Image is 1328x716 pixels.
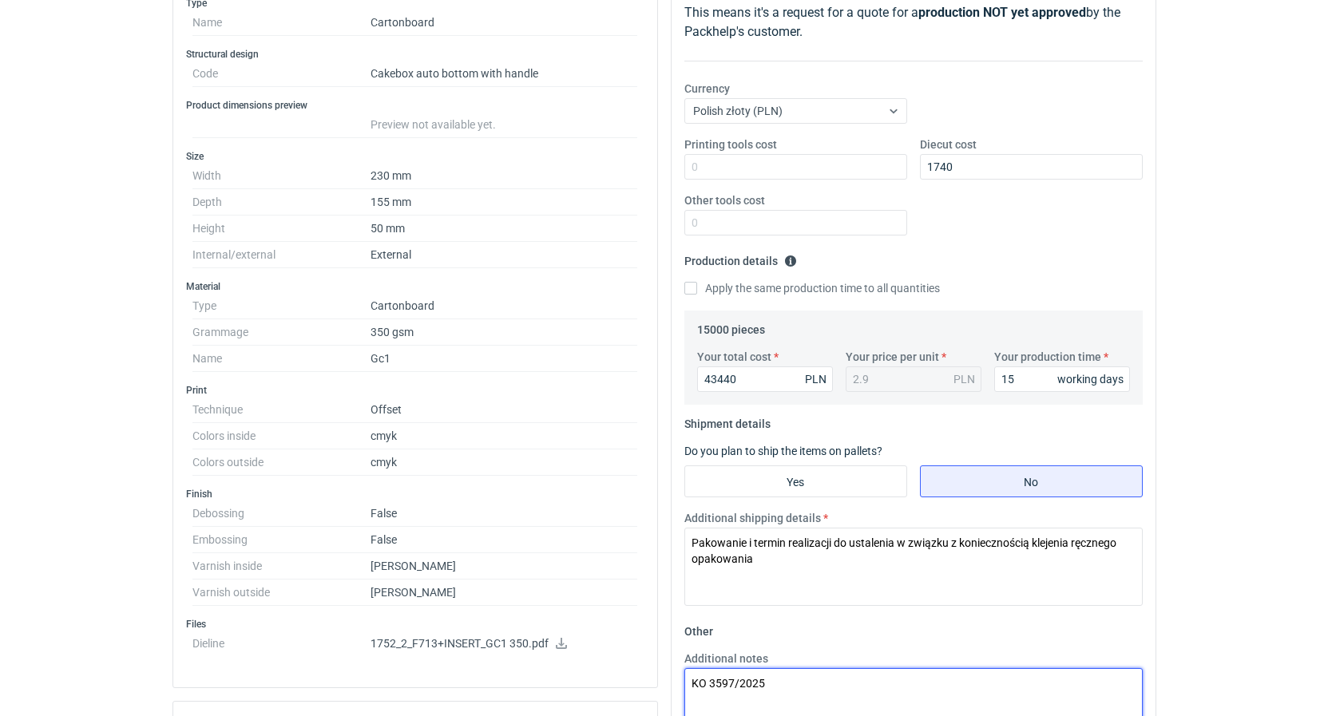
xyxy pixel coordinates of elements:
dt: Varnish inside [192,553,371,580]
dd: Cartonboard [371,10,638,36]
input: 0 [697,366,833,392]
dt: Width [192,163,371,189]
dt: Dieline [192,631,371,663]
dt: Grammage [192,319,371,346]
dt: Height [192,216,371,242]
dt: Colors inside [192,423,371,449]
dd: Offset [371,397,638,423]
dd: [PERSON_NAME] [371,580,638,606]
label: Diecut cost [920,136,977,152]
dd: 50 mm [371,216,638,242]
input: 0 [684,154,907,180]
dt: Embossing [192,527,371,553]
dt: Colors outside [192,449,371,476]
input: 0 [920,154,1143,180]
h3: Print [186,384,644,397]
label: Other tools cost [684,192,765,208]
label: No [920,465,1143,497]
dt: Internal/external [192,242,371,268]
label: Your production time [994,349,1101,365]
h3: Size [186,150,644,163]
strong: production NOT yet approved [918,5,1086,20]
label: Yes [684,465,907,497]
dd: cmyk [371,423,638,449]
dt: Code [192,61,371,87]
dd: False [371,527,638,553]
p: 1752_2_F713+INSERT_GC1 350.pdf [371,637,638,651]
label: Apply the same production time to all quantities [684,280,940,296]
legend: Production details [684,248,797,267]
dd: Cartonboard [371,293,638,319]
label: Your price per unit [846,349,939,365]
label: Additional shipping details [684,510,821,526]
dd: Cakebox auto bottom with handle [371,61,638,87]
div: working days [1057,371,1124,387]
dt: Varnish outside [192,580,371,606]
label: Additional notes [684,651,768,667]
span: Preview not available yet. [371,118,496,131]
dd: External [371,242,638,268]
dt: Technique [192,397,371,423]
div: PLN [953,371,975,387]
dt: Depth [192,189,371,216]
dt: Debossing [192,500,371,527]
input: 0 [684,210,907,235]
h3: Material [186,280,644,293]
span: Polish złoty (PLN) [693,105,783,117]
label: Do you plan to ship the items on pallets? [684,445,882,457]
legend: Other [684,619,713,638]
dt: Name [192,346,371,372]
label: Printing tools cost [684,136,777,152]
h3: Files [186,618,644,631]
dd: 230 mm [371,163,638,189]
dd: 350 gsm [371,319,638,346]
legend: Shipment details [684,411,771,430]
dd: False [371,500,638,527]
h3: Product dimensions preview [186,99,644,112]
dd: 155 mm [371,189,638,216]
dt: Type [192,293,371,319]
dd: cmyk [371,449,638,476]
input: 0 [994,366,1130,392]
legend: 15000 pieces [697,317,765,336]
label: Currency [684,81,730,97]
div: PLN [805,371,827,387]
label: Your total cost [697,349,771,365]
h3: Finish [186,488,644,500]
dd: [PERSON_NAME] [371,553,638,580]
h3: Structural design [186,48,644,61]
dt: Name [192,10,371,36]
textarea: Pakowanie i termin realizacji do ustalenia w związku z koniecznością klejenia ręcznego opakowania [684,528,1143,606]
dd: Gc1 [371,346,638,372]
